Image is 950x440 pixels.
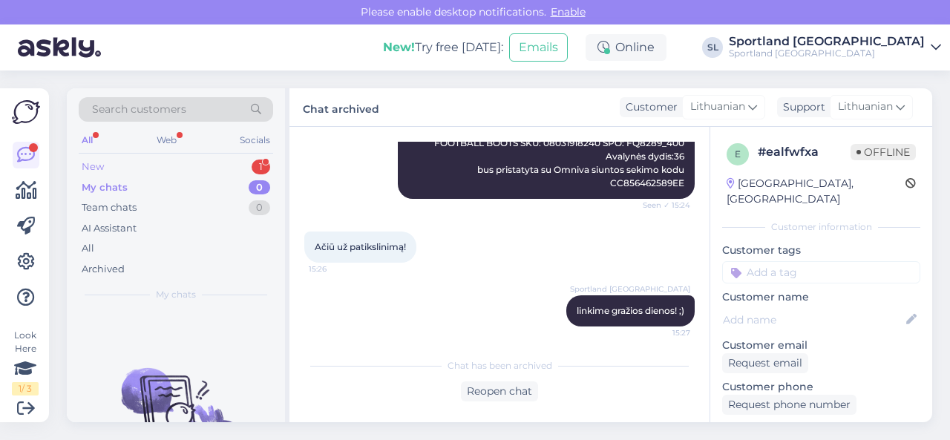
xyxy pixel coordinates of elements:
[249,180,270,195] div: 0
[722,338,920,353] p: Customer email
[79,131,96,150] div: All
[722,289,920,305] p: Customer name
[82,241,94,256] div: All
[249,200,270,215] div: 0
[635,200,690,211] span: Seen ✓ 15:24
[383,40,415,54] b: New!
[722,261,920,283] input: Add a tag
[758,143,851,161] div: # ealfwfxa
[586,34,666,61] div: Online
[722,220,920,234] div: Customer information
[722,421,920,436] p: Visited pages
[635,327,690,338] span: 15:27
[448,359,552,372] span: Chat has been archived
[461,381,538,401] div: Reopen chat
[722,379,920,395] p: Customer phone
[577,305,684,316] span: linkime gražios dienos! ;)
[570,283,690,295] span: Sportland [GEOGRAPHIC_DATA]
[690,99,745,115] span: Lithuanian
[729,36,925,47] div: Sportland [GEOGRAPHIC_DATA]
[12,382,39,395] div: 1 / 3
[237,131,273,150] div: Socials
[156,288,196,301] span: My chats
[82,160,104,174] div: New
[546,5,590,19] span: Enable
[722,243,920,258] p: Customer tags
[777,99,825,115] div: Support
[303,97,379,117] label: Chat archived
[729,36,941,59] a: Sportland [GEOGRAPHIC_DATA]Sportland [GEOGRAPHIC_DATA]
[723,312,903,328] input: Add name
[722,353,808,373] div: Request email
[82,180,128,195] div: My chats
[315,241,406,252] span: Ačiū už patikslinimą!
[383,39,503,56] div: Try free [DATE]:
[722,395,856,415] div: Request phone number
[729,47,925,59] div: Sportland [GEOGRAPHIC_DATA]
[82,262,125,277] div: Archived
[509,33,568,62] button: Emails
[735,148,741,160] span: e
[82,200,137,215] div: Team chats
[309,263,364,275] span: 15:26
[620,99,678,115] div: Customer
[82,221,137,236] div: AI Assistant
[252,160,270,174] div: 1
[851,144,916,160] span: Offline
[12,329,39,395] div: Look Here
[154,131,180,150] div: Web
[727,176,905,207] div: [GEOGRAPHIC_DATA], [GEOGRAPHIC_DATA]
[92,102,186,117] span: Search customers
[12,100,40,124] img: Askly Logo
[838,99,893,115] span: Lithuanian
[702,37,723,58] div: SL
